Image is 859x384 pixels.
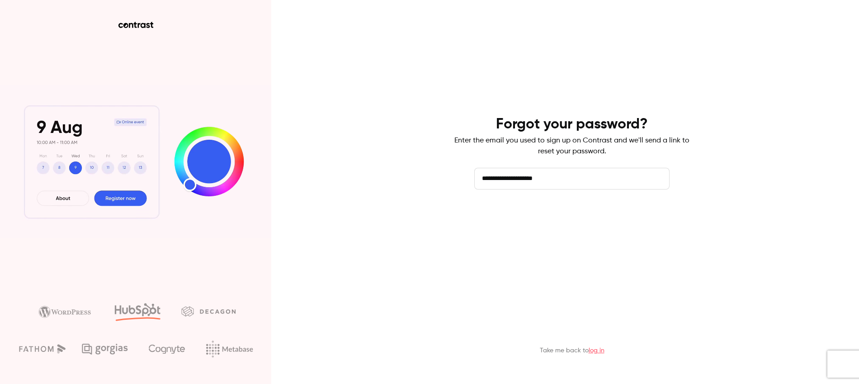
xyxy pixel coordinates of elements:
[540,346,604,355] p: Take me back to
[589,347,604,354] a: log in
[181,306,236,316] img: decagon
[454,135,689,157] p: Enter the email you used to sign up on Contrast and we'll send a link to reset your password.
[474,204,670,226] button: Send reset email
[496,115,648,133] h4: Forgot your password?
